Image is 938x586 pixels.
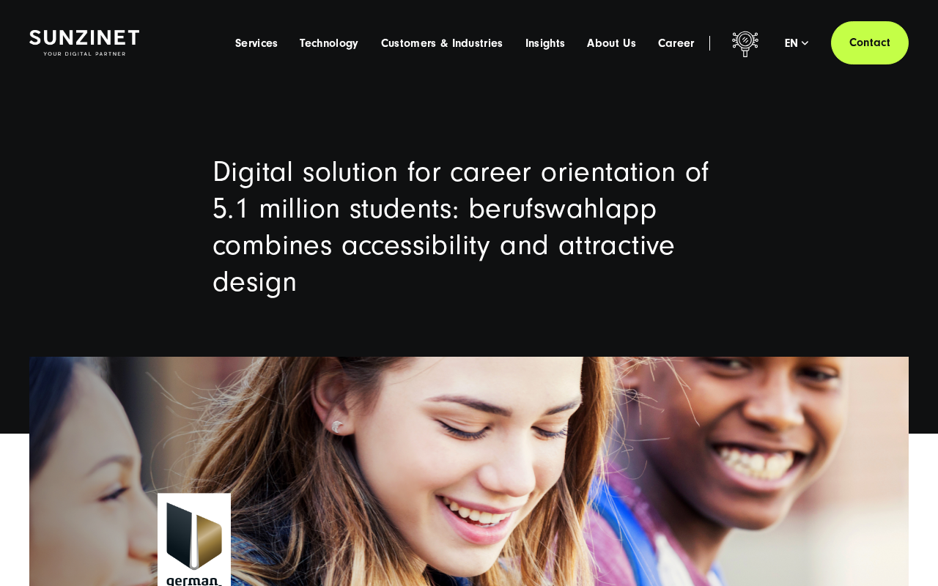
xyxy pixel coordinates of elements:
[587,36,636,51] a: About Us
[658,36,695,51] a: Career
[785,36,809,51] div: en
[525,36,566,51] a: Insights
[381,36,503,51] a: Customers & Industries
[831,21,909,64] a: Contact
[213,154,725,300] h1: Digital solution for career orientation of 5.1 million students: berufswahlapp combines accessibi...
[300,36,358,51] a: Technology
[235,36,278,51] a: Services
[29,30,139,56] img: SUNZINET Full Service Digital Agentur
